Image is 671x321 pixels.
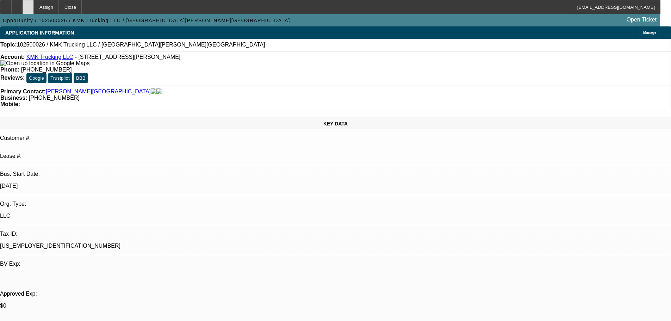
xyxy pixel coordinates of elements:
[46,88,151,95] a: [PERSON_NAME][GEOGRAPHIC_DATA]
[0,60,89,67] img: Open up location in Google Maps
[74,73,88,83] button: BBB
[0,42,17,48] strong: Topic:
[0,88,46,95] strong: Primary Contact:
[5,30,74,36] span: APPLICATION INFORMATION
[0,101,20,107] strong: Mobile:
[48,73,72,83] button: Trustpilot
[75,54,181,60] span: - [STREET_ADDRESS][PERSON_NAME]
[29,95,80,101] span: [PHONE_NUMBER]
[3,18,290,23] span: Opportunity / 102500026 / KMK Trucking LLC / [GEOGRAPHIC_DATA][PERSON_NAME][GEOGRAPHIC_DATA]
[0,67,19,73] strong: Phone:
[0,75,25,81] strong: Reviews:
[151,88,156,95] img: facebook-icon.png
[643,31,656,35] span: Manage
[323,121,348,126] span: KEY DATA
[0,95,27,101] strong: Business:
[0,54,25,60] strong: Account:
[156,88,162,95] img: linkedin-icon.png
[17,42,265,48] span: 102500026 / KMK Trucking LLC / [GEOGRAPHIC_DATA][PERSON_NAME][GEOGRAPHIC_DATA]
[21,67,72,73] span: [PHONE_NUMBER]
[624,14,659,26] a: Open Ticket
[26,54,73,60] a: KMK Trucking LLC
[0,60,89,66] a: View Google Maps
[26,73,46,83] button: Google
